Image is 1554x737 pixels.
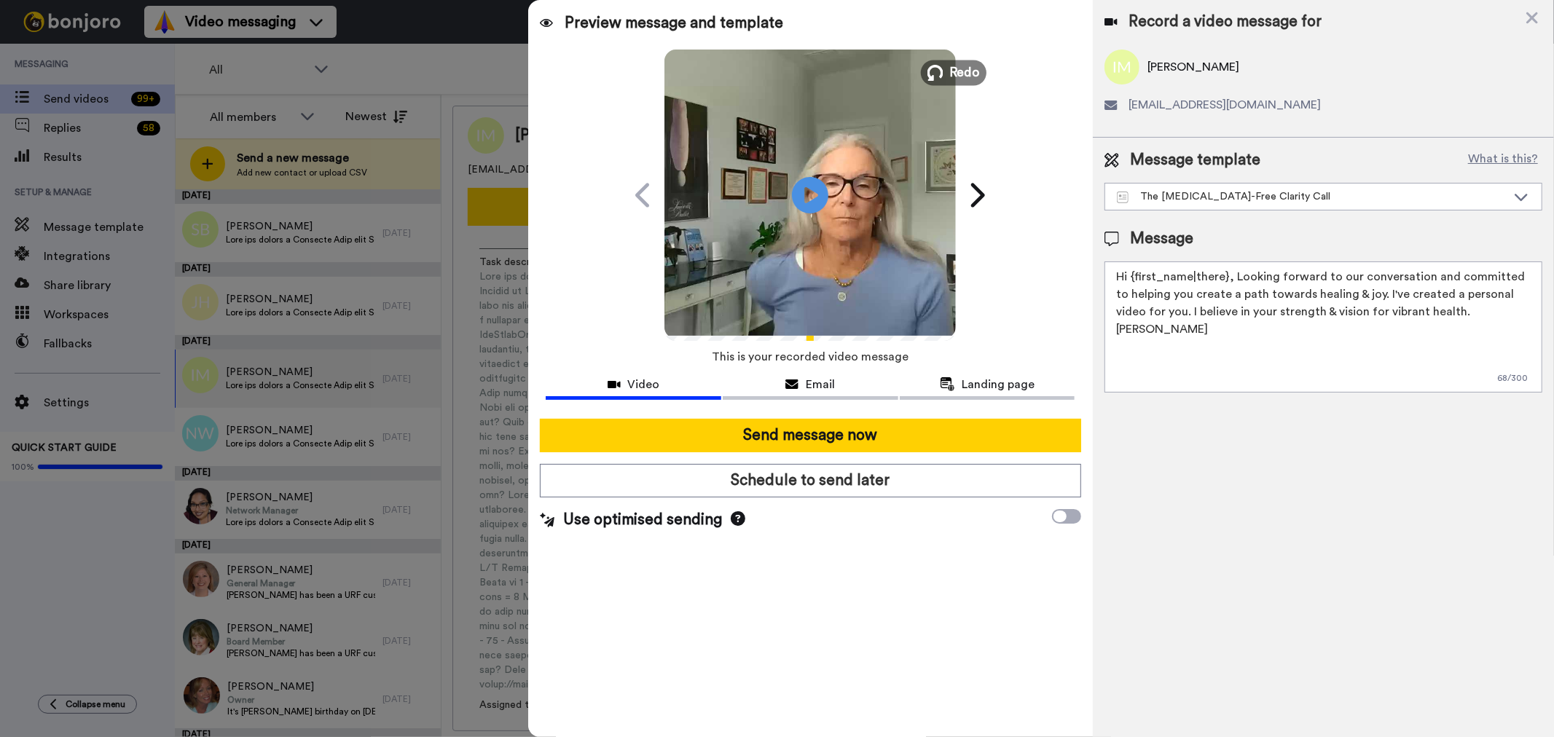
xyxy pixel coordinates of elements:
[962,376,1035,393] span: Landing page
[1129,96,1322,114] span: [EMAIL_ADDRESS][DOMAIN_NAME]
[1131,228,1194,250] span: Message
[1117,189,1507,204] div: The [MEDICAL_DATA]-Free Clarity Call
[712,341,909,373] span: This is your recorded video message
[563,509,722,531] span: Use optimised sending
[1117,192,1129,203] img: Message-temps.svg
[540,464,1080,497] button: Schedule to send later
[628,376,660,393] span: Video
[806,376,835,393] span: Email
[1131,149,1261,171] span: Message template
[1464,149,1542,171] button: What is this?
[1104,261,1542,393] textarea: Hi {first_name|there}, Looking forward to our conversation and committed to helping you create a ...
[540,419,1080,452] button: Send message now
